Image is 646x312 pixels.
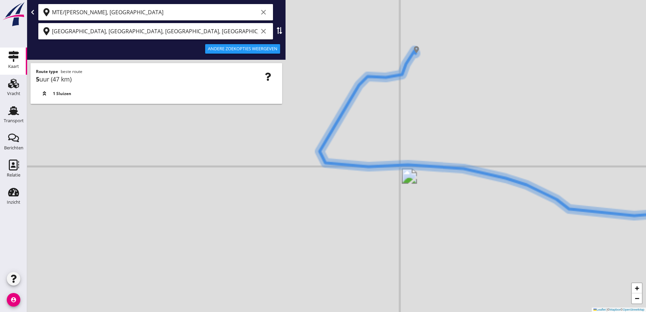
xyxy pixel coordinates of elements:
[8,64,19,69] div: Kaart
[1,2,26,27] img: logo-small.a267ee39.svg
[61,69,82,74] span: beste route
[7,293,20,307] i: account_circle
[36,75,277,84] div: uur (47 km)
[623,308,644,311] a: OpenStreetMap
[7,91,20,96] div: Vracht
[4,118,24,123] div: Transport
[4,146,23,150] div: Berichten
[607,308,607,311] span: |
[205,44,280,54] button: Andere zoekopties weergeven
[36,69,58,74] strong: Route type
[52,7,258,18] input: Vertrekpunt
[259,8,268,16] i: clear
[635,294,639,302] span: −
[259,27,268,35] i: clear
[53,91,71,97] span: 1 Sluizen
[7,200,20,204] div: Inzicht
[208,45,277,52] div: Andere zoekopties weergeven
[592,308,646,312] div: © ©
[413,46,420,53] img: Marker
[632,283,642,293] a: Zoom in
[635,284,639,292] span: +
[593,308,606,311] a: Leaflet
[610,308,621,311] a: Mapbox
[632,293,642,304] a: Zoom out
[7,173,20,177] div: Relatie
[52,26,258,37] input: Bestemming
[36,75,39,83] strong: 5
